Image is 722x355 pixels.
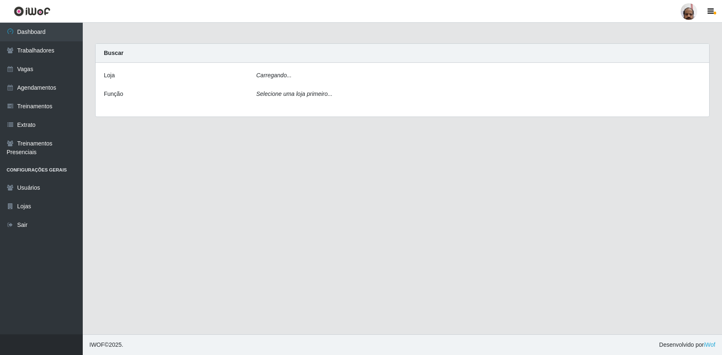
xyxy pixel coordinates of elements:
[104,50,123,56] strong: Buscar
[256,72,292,79] i: Carregando...
[14,6,50,17] img: CoreUI Logo
[659,341,715,349] span: Desenvolvido por
[89,341,123,349] span: © 2025 .
[256,91,332,97] i: Selecione uma loja primeiro...
[704,341,715,348] a: iWof
[104,90,123,98] label: Função
[104,71,115,80] label: Loja
[89,341,105,348] span: IWOF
